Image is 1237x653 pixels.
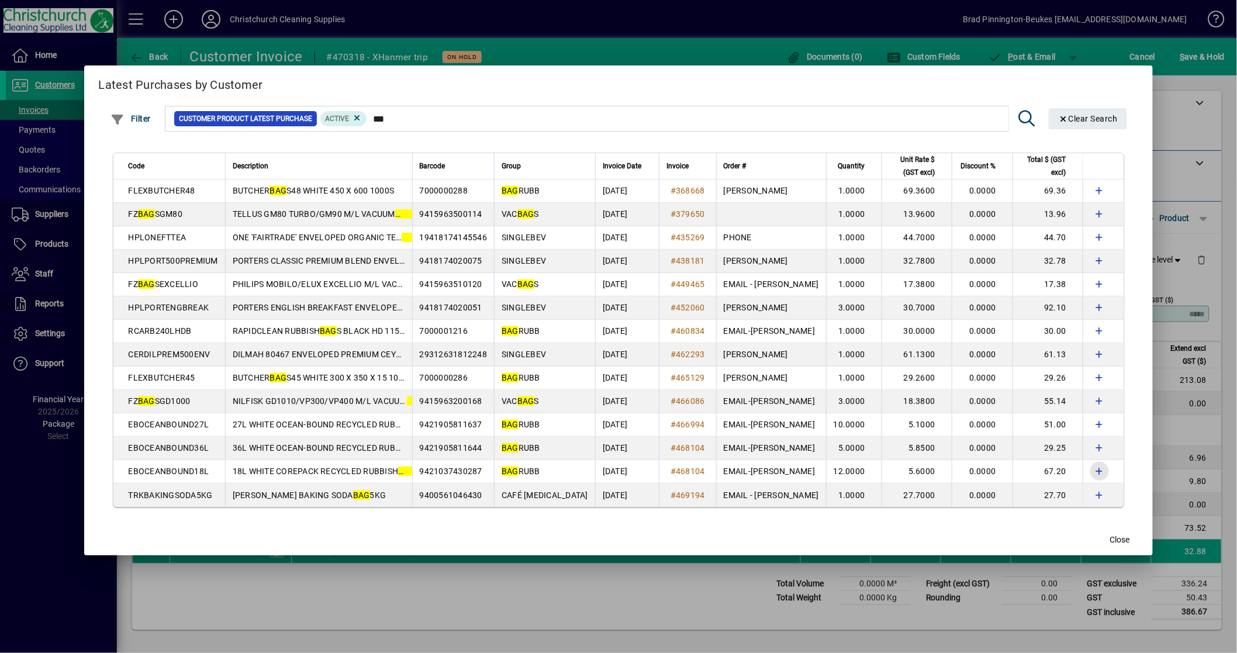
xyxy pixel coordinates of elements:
[676,350,705,359] span: 462293
[826,483,882,507] td: 1.0000
[716,296,826,320] td: [PERSON_NAME]
[502,420,519,429] em: BAG
[502,160,521,172] span: Group
[420,350,488,359] span: 29312631812248
[666,254,709,267] a: #438181
[395,209,412,219] em: BAG
[128,160,217,172] div: Code
[882,226,952,250] td: 44.7000
[233,279,468,289] span: PHILIPS MOBILO/ELUX EXCELLIO M/L VACUUM 5S - F013
[882,390,952,413] td: 18.3800
[502,467,540,476] span: RUBB
[826,273,882,296] td: 1.0000
[676,326,705,336] span: 460834
[1058,114,1118,123] span: Clear Search
[826,226,882,250] td: 1.0000
[138,396,155,406] em: BAG
[952,343,1013,367] td: 0.0000
[826,179,882,203] td: 1.0000
[603,160,652,172] div: Invoice Date
[502,373,519,382] em: BAG
[676,256,705,265] span: 438181
[233,160,405,172] div: Description
[826,390,882,413] td: 3.0000
[676,443,705,452] span: 468104
[128,420,209,429] span: EBOCEANBOUND27L
[420,160,488,172] div: Barcode
[676,303,705,312] span: 452060
[269,186,286,195] em: BAG
[502,373,540,382] span: RUBB
[1013,343,1083,367] td: 61.13
[882,203,952,226] td: 13.9600
[233,467,541,476] span: 18L WHITE COREPACK RECYCLED RUBBISH S 50S - 450MM X 540MM X 12MU
[882,367,952,390] td: 29.2600
[502,209,539,219] span: VAC S
[952,250,1013,273] td: 0.0000
[502,326,519,336] em: BAG
[952,273,1013,296] td: 0.0000
[233,209,454,219] span: TELLUS GM80 TURBO/GM90 M/L VACUUM S 5S - F050
[676,186,705,195] span: 368668
[716,226,826,250] td: PHONE
[233,186,395,195] span: BUTCHER S48 WHITE 450 X 600 1000S
[952,226,1013,250] td: 0.0000
[128,160,144,172] span: Code
[882,343,952,367] td: 61.1300
[1013,367,1083,390] td: 29.26
[952,413,1013,437] td: 0.0000
[128,490,212,500] span: TRKBAKINGSODA5KG
[1013,413,1083,437] td: 51.00
[826,413,882,437] td: 10.0000
[676,490,705,500] span: 469194
[676,279,705,289] span: 449465
[882,413,952,437] td: 5.1000
[502,490,588,500] span: CAFÉ [MEDICAL_DATA]
[128,233,186,242] span: HPLONEFTTEA
[671,326,676,336] span: #
[595,460,659,483] td: [DATE]
[128,303,209,312] span: HPLPORTENGBREAK
[666,418,709,431] a: #466994
[233,233,472,242] span: ONE 'FAIRTRADE' ENVELOPED ORGANIC TEA S 500S - ONET
[882,179,952,203] td: 69.3600
[676,420,705,429] span: 466994
[671,467,676,476] span: #
[420,279,482,289] span: 9415963510120
[502,233,546,242] span: SINGLEBEV
[716,320,826,343] td: EMAIL-[PERSON_NAME]
[420,303,482,312] span: 9418174020051
[420,186,468,195] span: 7000000288
[1013,226,1083,250] td: 44.70
[1101,530,1139,551] button: Close
[502,326,540,336] span: RUBB
[233,326,569,336] span: RAPIDCLEAN RUBBISH S BLACK HD 1150MM X 1400MM X 50MU 240L 30S - WB1150
[407,396,424,406] em: BAG
[353,490,370,500] em: BAG
[826,320,882,343] td: 1.0000
[502,186,540,195] span: RUBB
[128,467,209,476] span: EBOCEANBOUND18L
[402,233,419,242] em: BAG
[517,209,534,219] em: BAG
[233,160,268,172] span: Description
[502,303,546,312] span: SINGLEBEV
[595,413,659,437] td: [DATE]
[671,490,676,500] span: #
[128,279,198,289] span: FZ SEXCELLIO
[666,208,709,220] a: #379650
[108,108,154,129] button: Filter
[724,160,747,172] span: Order #
[826,367,882,390] td: 1.0000
[952,367,1013,390] td: 0.0000
[420,233,488,242] span: 19418174145546
[233,420,580,429] span: 27L WHITE OCEAN-BOUND RECYCLED RUBBISH S ROLL 50S - 470MM X 585MM X 15MU
[671,420,676,429] span: #
[671,186,676,195] span: #
[1013,320,1083,343] td: 30.00
[666,395,709,407] a: #466086
[502,279,539,289] span: VAC S
[952,437,1013,460] td: 0.0000
[233,350,473,359] span: DILMAH 80467 ENVELOPED PREMIUM CEYLON TEA S 500S
[826,203,882,226] td: 1.0000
